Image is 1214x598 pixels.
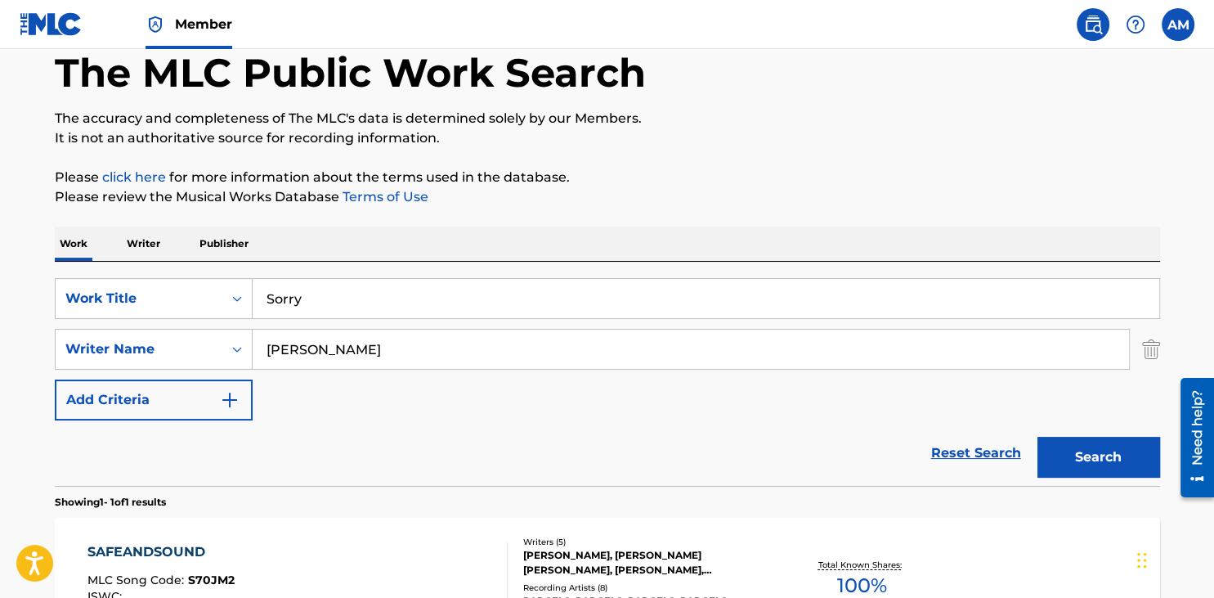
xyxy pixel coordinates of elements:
[1083,15,1103,34] img: search
[55,128,1160,148] p: It is not an authoritative source for recording information.
[87,542,235,562] div: SAFEANDSOUND
[55,495,166,510] p: Showing 1 - 1 of 1 results
[20,12,83,36] img: MLC Logo
[55,168,1160,187] p: Please for more information about the terms used in the database.
[188,573,235,587] span: S70JM2
[87,573,188,587] span: MLC Song Code :
[122,227,165,261] p: Writer
[65,339,213,359] div: Writer Name
[55,278,1160,486] form: Search Form
[55,380,253,420] button: Add Criteria
[523,582,770,594] div: Recording Artists ( 8 )
[1132,519,1214,598] iframe: Chat Widget
[1162,8,1194,41] div: User Menu
[65,289,213,308] div: Work Title
[1126,15,1145,34] img: help
[339,189,428,205] a: Terms of Use
[1119,8,1152,41] div: Help
[195,227,253,261] p: Publisher
[923,435,1029,471] a: Reset Search
[1142,329,1160,370] img: Delete Criterion
[818,559,906,571] p: Total Known Shares:
[175,15,232,34] span: Member
[1137,536,1147,585] div: Drag
[102,169,166,185] a: click here
[523,548,770,578] div: [PERSON_NAME], [PERSON_NAME] [PERSON_NAME], [PERSON_NAME], [PERSON_NAME] [PERSON_NAME], [PERSON_N...
[55,48,646,97] h1: The MLC Public Work Search
[1037,437,1160,478] button: Search
[55,109,1160,128] p: The accuracy and completeness of The MLC's data is determined solely by our Members.
[220,390,240,410] img: 9d2ae6d4665cec9f34b9.svg
[146,15,165,34] img: Top Rightsholder
[1168,370,1214,505] iframe: Resource Center
[523,536,770,548] div: Writers ( 5 )
[55,227,92,261] p: Work
[55,187,1160,207] p: Please review the Musical Works Database
[1077,8,1109,41] a: Public Search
